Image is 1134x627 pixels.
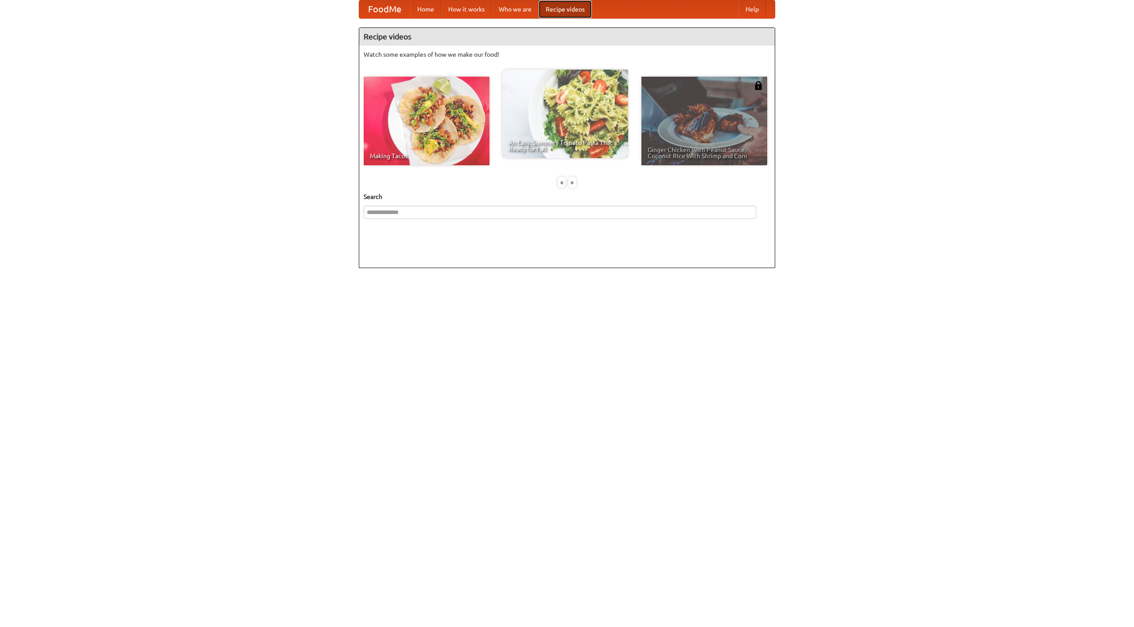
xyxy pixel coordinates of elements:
h5: Search [364,192,770,201]
a: How it works [441,0,492,18]
a: Recipe videos [539,0,592,18]
a: An Easy, Summery Tomato Pasta That's Ready for Fall [502,70,628,158]
span: Making Tacos [370,153,483,159]
a: Help [738,0,766,18]
div: « [558,177,566,188]
a: FoodMe [359,0,410,18]
p: Watch some examples of how we make our food! [364,50,770,59]
div: » [568,177,576,188]
span: An Easy, Summery Tomato Pasta That's Ready for Fall [509,140,622,152]
img: 483408.png [754,81,763,90]
a: Home [410,0,441,18]
a: Who we are [492,0,539,18]
h4: Recipe videos [359,28,775,46]
a: Making Tacos [364,77,489,165]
